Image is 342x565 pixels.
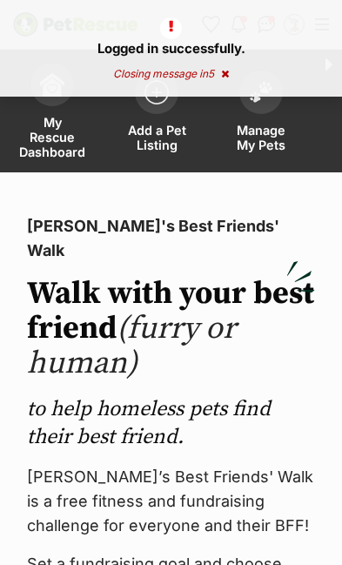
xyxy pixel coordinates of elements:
span: (furry or human) [27,309,236,383]
span: Add a Pet Listing [126,123,187,152]
span: My Rescue Dashboard [19,115,85,159]
p: to help homeless pets find their best friend. [27,395,315,451]
p: [PERSON_NAME]'s Best Friends' Walk [27,214,315,263]
span: Manage My Pets [231,123,292,152]
a: Manage My Pets [209,54,313,172]
a: Add a Pet Listing [104,54,209,172]
h2: Walk with your best friend [27,277,315,381]
p: [PERSON_NAME]’s Best Friends' Walk is a free fitness and fundraising challenge for everyone and t... [27,465,315,538]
